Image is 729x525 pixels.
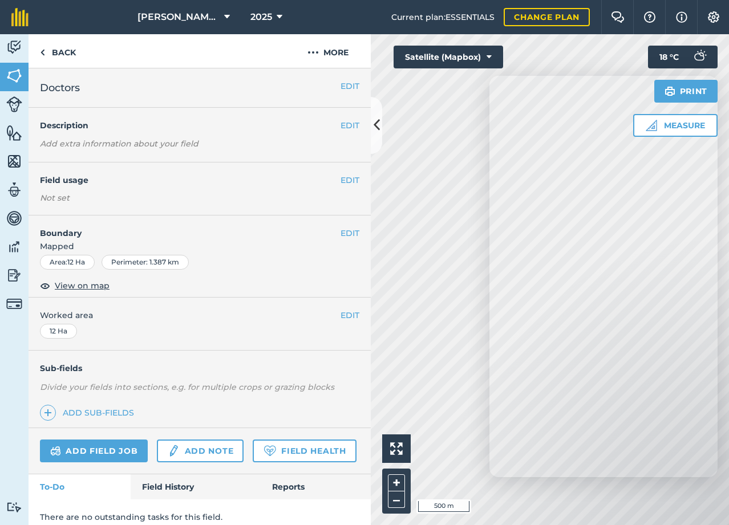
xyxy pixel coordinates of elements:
button: – [388,491,405,508]
a: Reports [261,474,371,499]
img: svg+xml;base64,PD94bWwgdmVyc2lvbj0iMS4wIiBlbmNvZGluZz0idXRmLTgiPz4KPCEtLSBHZW5lcmF0b3I6IEFkb2JlIE... [6,296,22,312]
span: Doctors [40,80,80,96]
span: [PERSON_NAME] Farm Life [137,10,220,24]
p: There are no outstanding tasks for this field. [40,511,359,523]
img: svg+xml;base64,PHN2ZyB4bWxucz0iaHR0cDovL3d3dy53My5vcmcvMjAwMC9zdmciIHdpZHRoPSI1NiIgaGVpZ2h0PSI2MC... [6,124,22,141]
span: 18 ° C [659,46,679,68]
div: Not set [40,192,359,204]
img: svg+xml;base64,PD94bWwgdmVyc2lvbj0iMS4wIiBlbmNvZGluZz0idXRmLTgiPz4KPCEtLSBHZW5lcmF0b3I6IEFkb2JlIE... [167,444,180,458]
h4: Sub-fields [29,362,371,375]
img: A cog icon [707,11,720,23]
div: Area : 12 Ha [40,255,95,270]
span: Current plan : ESSENTIALS [391,11,495,23]
button: More [285,34,371,68]
h4: Boundary [29,215,341,239]
a: Add sub-fields [40,405,139,421]
img: Four arrows, one pointing top left, one top right, one bottom right and the last bottom left [390,442,403,455]
a: Change plan [504,8,590,26]
span: 2025 [250,10,272,24]
h4: Field usage [40,174,341,186]
img: A question mark icon [643,11,657,23]
iframe: Intercom live chat [489,76,718,477]
button: EDIT [341,174,359,186]
img: svg+xml;base64,PD94bWwgdmVyc2lvbj0iMS4wIiBlbmNvZGluZz0idXRmLTgiPz4KPCEtLSBHZW5lcmF0b3I6IEFkb2JlIE... [688,46,711,68]
img: fieldmargin Logo [11,8,29,26]
button: EDIT [341,80,359,92]
a: Add field job [40,439,148,462]
img: svg+xml;base64,PHN2ZyB4bWxucz0iaHR0cDovL3d3dy53My5vcmcvMjAwMC9zdmciIHdpZHRoPSIyMCIgaGVpZ2h0PSIyNC... [307,46,319,59]
img: svg+xml;base64,PD94bWwgdmVyc2lvbj0iMS4wIiBlbmNvZGluZz0idXRmLTgiPz4KPCEtLSBHZW5lcmF0b3I6IEFkb2JlIE... [6,181,22,198]
img: svg+xml;base64,PD94bWwgdmVyc2lvbj0iMS4wIiBlbmNvZGluZz0idXRmLTgiPz4KPCEtLSBHZW5lcmF0b3I6IEFkb2JlIE... [6,210,22,227]
img: svg+xml;base64,PD94bWwgdmVyc2lvbj0iMS4wIiBlbmNvZGluZz0idXRmLTgiPz4KPCEtLSBHZW5lcmF0b3I6IEFkb2JlIE... [6,238,22,255]
img: svg+xml;base64,PHN2ZyB4bWxucz0iaHR0cDovL3d3dy53My5vcmcvMjAwMC9zdmciIHdpZHRoPSI5IiBoZWlnaHQ9IjI0Ii... [40,46,45,59]
a: Back [29,34,87,68]
iframe: Intercom live chat [690,486,718,514]
a: Field Health [253,439,356,462]
button: View on map [40,279,110,292]
img: svg+xml;base64,PD94bWwgdmVyc2lvbj0iMS4wIiBlbmNvZGluZz0idXRmLTgiPz4KPCEtLSBHZW5lcmF0b3I6IEFkb2JlIE... [6,39,22,56]
button: Satellite (Mapbox) [394,46,503,68]
span: Mapped [29,240,371,253]
button: EDIT [341,227,359,239]
button: + [388,474,405,491]
img: svg+xml;base64,PD94bWwgdmVyc2lvbj0iMS4wIiBlbmNvZGluZz0idXRmLTgiPz4KPCEtLSBHZW5lcmF0b3I6IEFkb2JlIE... [6,96,22,112]
em: Add extra information about your field [40,139,199,149]
img: svg+xml;base64,PHN2ZyB4bWxucz0iaHR0cDovL3d3dy53My5vcmcvMjAwMC9zdmciIHdpZHRoPSIxNCIgaGVpZ2h0PSIyNC... [44,406,52,420]
button: 18 °C [648,46,718,68]
a: Field History [131,474,260,499]
a: To-Do [29,474,131,499]
img: svg+xml;base64,PHN2ZyB4bWxucz0iaHR0cDovL3d3dy53My5vcmcvMjAwMC9zdmciIHdpZHRoPSI1NiIgaGVpZ2h0PSI2MC... [6,67,22,84]
button: EDIT [341,309,359,321]
em: Divide your fields into sections, e.g. for multiple crops or grazing blocks [40,382,334,392]
img: svg+xml;base64,PD94bWwgdmVyc2lvbj0iMS4wIiBlbmNvZGluZz0idXRmLTgiPz4KPCEtLSBHZW5lcmF0b3I6IEFkb2JlIE... [6,267,22,284]
img: svg+xml;base64,PHN2ZyB4bWxucz0iaHR0cDovL3d3dy53My5vcmcvMjAwMC9zdmciIHdpZHRoPSIxOCIgaGVpZ2h0PSIyNC... [40,279,50,292]
img: svg+xml;base64,PD94bWwgdmVyc2lvbj0iMS4wIiBlbmNvZGluZz0idXRmLTgiPz4KPCEtLSBHZW5lcmF0b3I6IEFkb2JlIE... [50,444,61,458]
h4: Description [40,119,359,132]
span: Worked area [40,309,359,321]
img: svg+xml;base64,PHN2ZyB4bWxucz0iaHR0cDovL3d3dy53My5vcmcvMjAwMC9zdmciIHdpZHRoPSIxNyIgaGVpZ2h0PSIxNy... [676,10,687,24]
img: svg+xml;base64,PHN2ZyB4bWxucz0iaHR0cDovL3d3dy53My5vcmcvMjAwMC9zdmciIHdpZHRoPSI1NiIgaGVpZ2h0PSI2MC... [6,153,22,170]
div: Perimeter : 1.387 km [102,255,189,270]
span: View on map [55,279,110,292]
div: 12 Ha [40,324,77,339]
a: Add note [157,439,244,462]
button: EDIT [341,119,359,132]
img: Two speech bubbles overlapping with the left bubble in the forefront [611,11,625,23]
img: svg+xml;base64,PD94bWwgdmVyc2lvbj0iMS4wIiBlbmNvZGluZz0idXRmLTgiPz4KPCEtLSBHZW5lcmF0b3I6IEFkb2JlIE... [6,502,22,512]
